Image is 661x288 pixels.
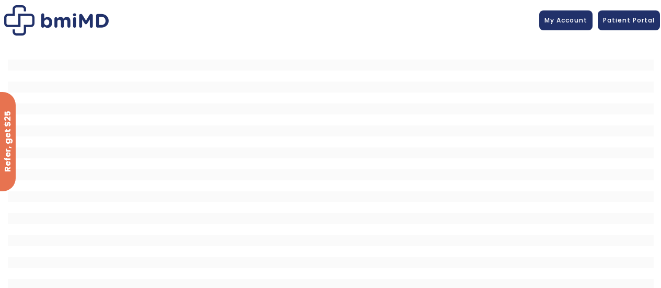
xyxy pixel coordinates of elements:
[603,16,655,25] span: Patient Portal
[539,10,593,30] a: My Account
[598,10,660,30] a: Patient Portal
[544,16,587,25] span: My Account
[4,5,109,36] img: Patient Messaging Portal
